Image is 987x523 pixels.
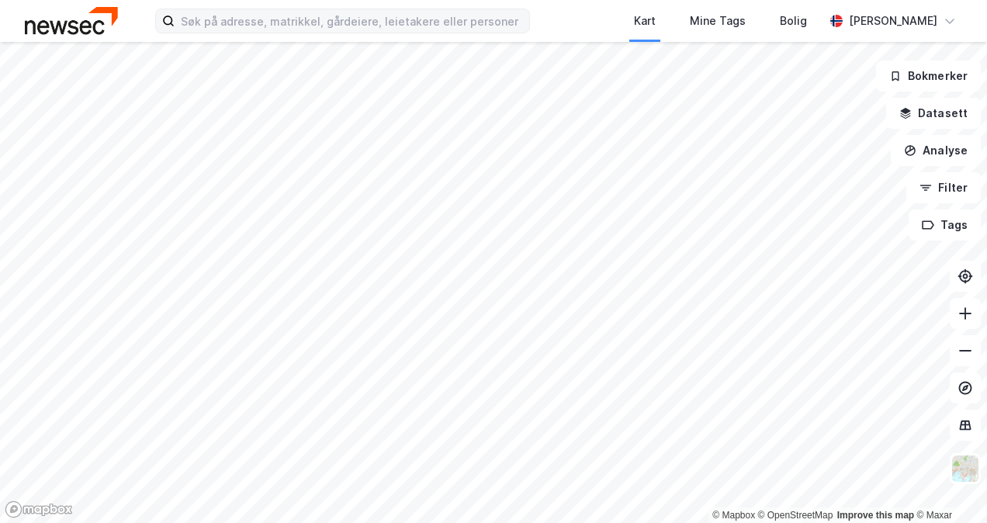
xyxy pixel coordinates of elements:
div: [PERSON_NAME] [849,12,937,30]
button: Filter [906,172,981,203]
button: Bokmerker [876,61,981,92]
button: Analyse [891,135,981,166]
input: Søk på adresse, matrikkel, gårdeiere, leietakere eller personer [175,9,529,33]
a: Mapbox [712,510,755,521]
button: Tags [909,210,981,241]
div: Bolig [780,12,807,30]
img: newsec-logo.f6e21ccffca1b3a03d2d.png [25,7,118,34]
a: OpenStreetMap [758,510,833,521]
div: Kart [634,12,656,30]
button: Datasett [886,98,981,129]
a: Improve this map [837,510,914,521]
a: Mapbox homepage [5,500,73,518]
iframe: Chat Widget [909,449,987,523]
div: Mine Tags [690,12,746,30]
div: Kontrollprogram for chat [909,449,987,523]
